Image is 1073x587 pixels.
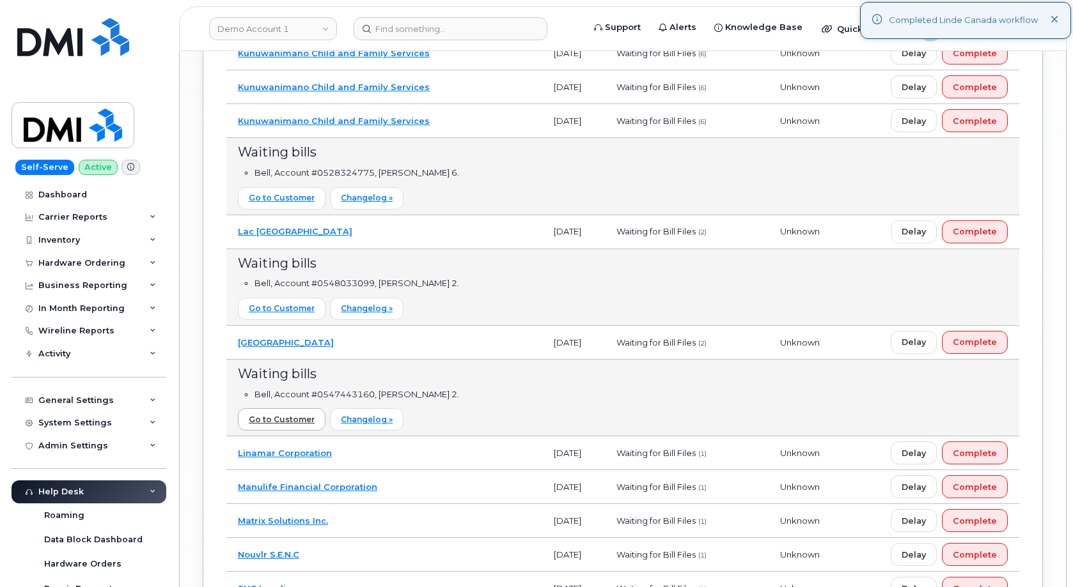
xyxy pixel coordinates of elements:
[891,441,937,464] button: Delay
[255,388,1008,400] li: Bell, Account #0547443160, [PERSON_NAME] 2.
[542,215,605,249] td: [DATE]
[902,447,926,459] span: Delay
[238,482,377,492] a: Manulife Financial Corporation
[330,187,403,210] a: Changelog »
[837,24,884,34] span: Quicklinks
[942,42,1008,65] button: Complete
[780,82,820,92] span: Unknown
[542,436,605,470] td: [DATE]
[891,509,937,532] button: Delay
[953,81,997,93] span: Complete
[698,551,707,560] span: (1)
[891,331,937,354] button: Delay
[238,408,325,431] a: Go to Customer
[942,475,1008,498] button: Complete
[238,254,1008,273] div: Waiting bills
[942,220,1008,243] button: Complete
[616,337,696,347] span: Waiting for Bill Files
[902,549,926,561] span: Delay
[616,549,696,560] span: Waiting for Bill Files
[238,82,430,92] a: Kunuwanimano Child and Family Services
[902,225,926,238] span: Delay
[953,115,997,127] span: Complete
[942,509,1008,532] button: Complete
[891,75,937,98] button: Delay
[953,447,997,459] span: Complete
[780,337,820,347] span: Unknown
[725,21,803,34] span: Knowledge Base
[942,543,1008,566] button: Complete
[542,470,605,504] td: [DATE]
[698,339,707,347] span: (2)
[542,538,605,572] td: [DATE]
[238,549,299,560] a: Nouvlr S.E.N.C
[605,21,641,34] span: Support
[616,48,696,58] span: Waiting for Bill Files
[942,75,1008,98] button: Complete
[953,515,997,527] span: Complete
[891,475,937,498] button: Delay
[238,298,325,320] a: Go to Customer
[780,116,820,126] span: Unknown
[542,504,605,538] td: [DATE]
[238,48,430,58] a: Kunuwanimano Child and Family Services
[902,115,926,127] span: Delay
[238,143,1008,162] div: Waiting bills
[238,365,1008,383] div: Waiting bills
[616,515,696,526] span: Waiting for Bill Files
[953,225,997,238] span: Complete
[902,336,926,348] span: Delay
[891,42,937,65] button: Delay
[780,226,820,236] span: Unknown
[542,70,605,104] td: [DATE]
[238,116,430,126] a: Kunuwanimano Child and Family Services
[942,109,1008,132] button: Complete
[616,482,696,492] span: Waiting for Bill Files
[780,482,820,492] span: Unknown
[780,448,820,458] span: Unknown
[542,326,605,360] td: [DATE]
[585,15,650,40] a: Support
[698,450,707,458] span: (1)
[238,448,332,458] a: Linamar Corporation
[616,116,696,126] span: Waiting for Bill Files
[902,481,926,493] span: Delay
[780,48,820,58] span: Unknown
[330,298,403,320] a: Changelog »
[616,226,696,236] span: Waiting for Bill Files
[953,549,997,561] span: Complete
[330,408,403,431] a: Changelog »
[813,16,906,42] div: Quicklinks
[616,448,696,458] span: Waiting for Bill Files
[255,167,1008,179] li: Bell, Account #0528324775, [PERSON_NAME] 6.
[542,36,605,70] td: [DATE]
[238,187,325,210] a: Go to Customer
[902,47,926,59] span: Delay
[354,17,547,40] input: Find something...
[698,50,707,58] span: (6)
[942,441,1008,464] button: Complete
[698,84,707,92] span: (6)
[902,81,926,93] span: Delay
[238,515,328,526] a: Matrix Solutions Inc.
[902,515,926,527] span: Delay
[953,481,997,493] span: Complete
[209,17,337,40] a: Demo Account 1
[942,331,1008,354] button: Complete
[891,220,937,243] button: Delay
[255,277,1008,289] li: Bell, Account #0548033099, [PERSON_NAME] 2.
[698,484,707,492] span: (1)
[650,15,705,40] a: Alerts
[780,549,820,560] span: Unknown
[891,109,937,132] button: Delay
[698,118,707,126] span: (6)
[616,82,696,92] span: Waiting for Bill Files
[698,517,707,526] span: (1)
[889,14,1038,27] div: Completed Linde Canada workflow
[698,228,707,236] span: (2)
[542,104,605,138] td: [DATE]
[705,15,811,40] a: Knowledge Base
[670,21,696,34] span: Alerts
[953,336,997,348] span: Complete
[953,47,997,59] span: Complete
